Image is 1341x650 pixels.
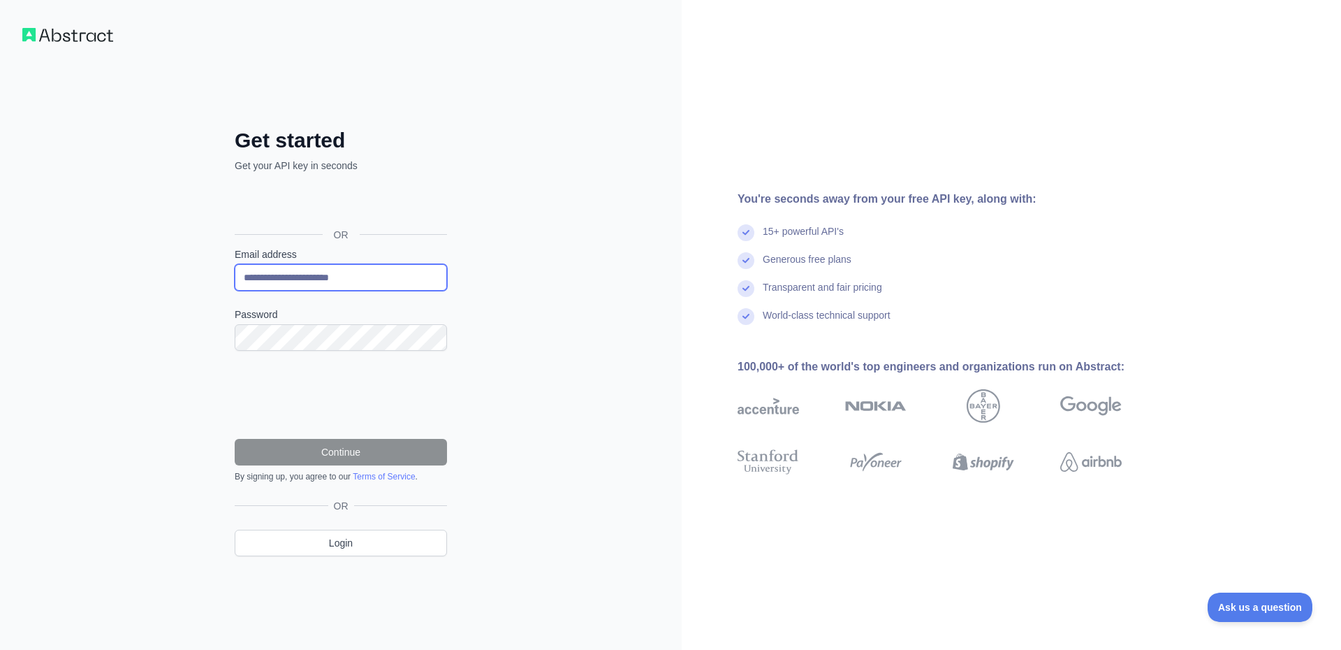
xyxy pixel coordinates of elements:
span: OR [328,499,354,513]
label: Password [235,308,447,322]
a: Login [235,530,447,556]
iframe: Toggle Customer Support [1208,593,1313,622]
div: Transparent and fair pricing [763,280,882,308]
img: check mark [738,308,754,325]
img: payoneer [845,447,907,477]
img: accenture [738,389,799,423]
label: Email address [235,247,447,261]
img: check mark [738,280,754,297]
div: 100,000+ of the world's top engineers and organizations run on Abstract: [738,359,1166,375]
h2: Get started [235,128,447,153]
p: Get your API key in seconds [235,159,447,173]
div: Generous free plans [763,252,851,280]
img: bayer [967,389,1000,423]
img: shopify [953,447,1014,477]
iframe: Sign in with Google Button [228,188,451,219]
img: nokia [845,389,907,423]
div: World-class technical support [763,308,891,336]
img: google [1060,389,1122,423]
button: Continue [235,439,447,465]
img: airbnb [1060,447,1122,477]
img: check mark [738,252,754,269]
div: By signing up, you agree to our . [235,471,447,482]
div: 15+ powerful API's [763,224,844,252]
span: OR [323,228,360,242]
img: check mark [738,224,754,241]
iframe: reCAPTCHA [235,368,447,422]
a: Terms of Service [353,472,415,482]
img: stanford university [738,447,799,477]
div: You're seconds away from your free API key, along with: [738,191,1166,208]
img: Workflow [22,28,113,42]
